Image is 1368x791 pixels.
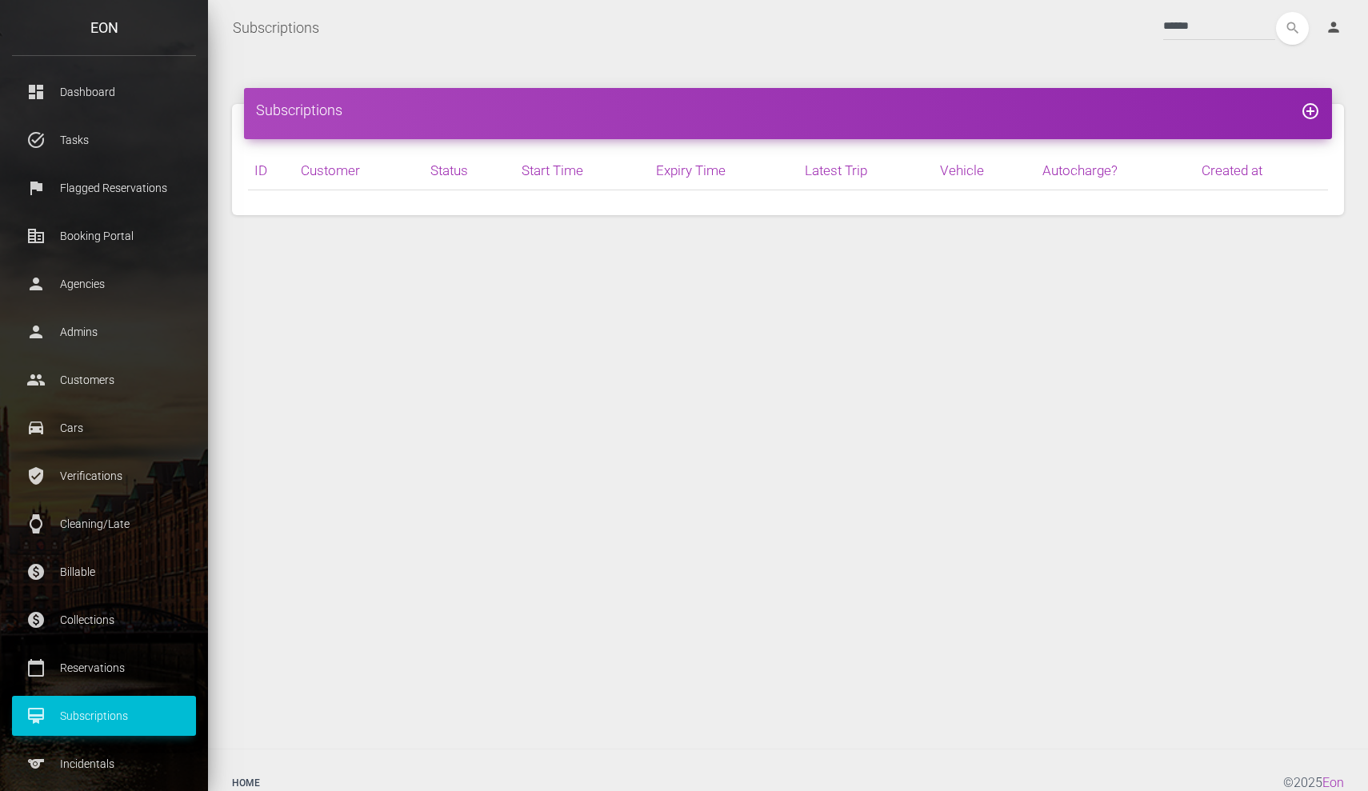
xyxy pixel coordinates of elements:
[248,151,294,190] th: ID
[256,100,1320,120] h4: Subscriptions
[1276,12,1309,45] button: search
[24,176,184,200] p: Flagged Reservations
[24,416,184,440] p: Cars
[12,744,196,784] a: sports Incidentals
[1322,775,1344,790] a: Eon
[24,608,184,632] p: Collections
[12,552,196,592] a: paid Billable
[12,696,196,736] a: card_membership Subscriptions
[24,128,184,152] p: Tasks
[24,704,184,728] p: Subscriptions
[24,512,184,536] p: Cleaning/Late
[12,600,196,640] a: paid Collections
[1036,151,1195,190] th: Autocharge?
[12,312,196,352] a: person Admins
[12,120,196,160] a: task_alt Tasks
[12,648,196,688] a: calendar_today Reservations
[1314,12,1356,44] a: person
[294,151,424,190] th: Customer
[24,368,184,392] p: Customers
[24,272,184,296] p: Agencies
[515,151,650,190] th: Start Time
[24,656,184,680] p: Reservations
[650,151,798,190] th: Expiry Time
[424,151,515,190] th: Status
[12,360,196,400] a: people Customers
[24,80,184,104] p: Dashboard
[934,151,1036,190] th: Vehicle
[12,408,196,448] a: drive_eta Cars
[12,264,196,304] a: person Agencies
[233,8,319,48] a: Subscriptions
[24,752,184,776] p: Incidentals
[12,72,196,112] a: dashboard Dashboard
[12,504,196,544] a: watch Cleaning/Late
[1195,151,1328,190] th: Created at
[12,456,196,496] a: verified_user Verifications
[24,320,184,344] p: Admins
[12,216,196,256] a: corporate_fare Booking Portal
[1301,102,1320,118] a: add_circle_outline
[1326,19,1342,35] i: person
[24,464,184,488] p: Verifications
[798,151,934,190] th: Latest Trip
[12,168,196,208] a: flag Flagged Reservations
[1301,102,1320,121] i: add_circle_outline
[24,560,184,584] p: Billable
[24,224,184,248] p: Booking Portal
